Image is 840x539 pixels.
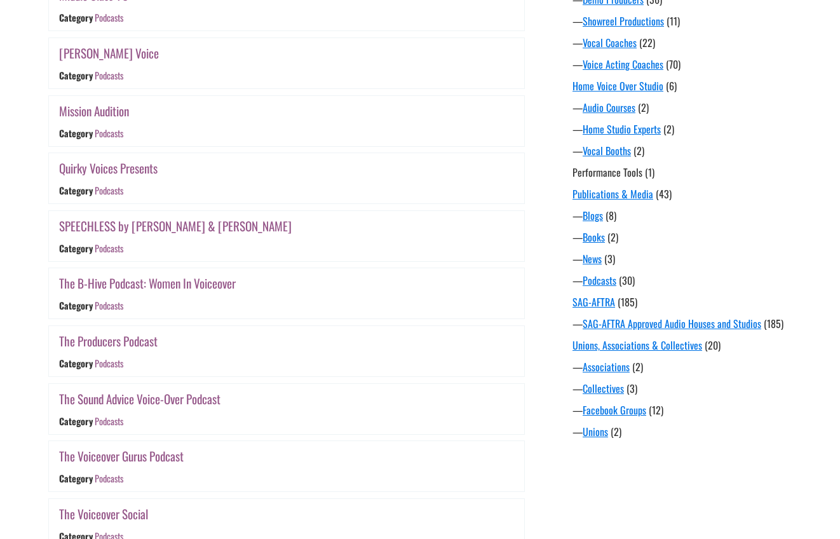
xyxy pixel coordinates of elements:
a: Collectives [583,381,624,396]
a: Voice Acting Coaches [583,57,663,72]
span: (43) [656,186,672,201]
div: — [572,381,801,396]
a: The Voiceover Gurus Podcast [59,447,184,465]
a: SPEECHLESS by [PERSON_NAME] & [PERSON_NAME] [59,217,292,235]
a: SAG-AFTRA [572,294,615,310]
div: — [572,35,801,50]
a: Podcasts [95,184,123,197]
a: Podcasts [95,357,123,370]
div: — [572,402,801,418]
span: (185) [618,294,637,310]
div: — [572,121,801,137]
div: — [572,57,801,72]
span: (1) [645,165,654,180]
div: — [572,229,801,245]
a: News [583,251,602,266]
a: SAG-AFTRA Approved Audio Houses and Studios [583,316,761,331]
a: Podcasts [95,299,123,313]
div: Category [59,184,93,197]
a: Vocal Coaches [583,35,637,50]
div: — [572,143,801,158]
span: (185) [764,316,783,331]
a: Unions [583,424,608,439]
span: (3) [604,251,615,266]
div: — [572,273,801,288]
div: — [572,251,801,266]
a: Books [583,229,605,245]
a: Facebook Groups [583,402,646,418]
div: Category [59,357,93,370]
span: (70) [666,57,681,72]
div: — [572,359,801,374]
a: Podcasts [95,242,123,255]
div: Category [59,472,93,485]
a: Podcasts [95,472,123,485]
a: Vocal Booths [583,143,631,158]
span: (30) [619,273,635,288]
span: (2) [633,143,644,158]
a: Showreel Productions [583,13,664,29]
a: Podcasts [95,414,123,428]
span: (2) [638,100,649,115]
a: Podcasts [95,126,123,140]
a: Blogs [583,208,603,223]
a: Associations [583,359,630,374]
a: Audio Courses [583,100,635,115]
span: (2) [611,424,621,439]
div: — [572,13,801,29]
a: Home Voice Over Studio [572,78,663,93]
span: (11) [667,13,680,29]
span: (2) [663,121,674,137]
a: The Producers Podcast [59,332,158,350]
div: Category [59,414,93,428]
a: [PERSON_NAME] Voice [59,44,159,62]
a: The Voiceover Social [59,505,148,523]
a: Mission Audition [59,102,129,120]
a: Unions, Associations & Collectives [572,338,702,353]
div: Category [59,299,93,313]
a: Quirky Voices Presents [59,159,158,177]
span: (20) [705,338,721,353]
a: The B-Hive Podcast: Women In Voiceover [59,274,236,292]
a: The Sound Advice Voice-Over Podcast [59,390,220,408]
a: Performance Tools [572,165,642,180]
div: Category [59,126,93,140]
div: — [572,208,801,223]
div: Category [59,69,93,82]
span: (12) [649,402,663,418]
span: (6) [666,78,677,93]
div: — [572,424,801,439]
span: (8) [606,208,616,223]
a: Home Studio Experts [583,121,661,137]
a: Podcasts [95,11,123,24]
div: — [572,100,801,115]
a: Podcasts [583,273,616,288]
span: (2) [632,359,643,374]
a: Podcasts [95,69,123,82]
span: (3) [627,381,637,396]
div: Category [59,242,93,255]
span: (2) [607,229,618,245]
span: (22) [639,35,655,50]
div: — [572,316,801,331]
div: Category [59,11,93,24]
a: Publications & Media [572,186,653,201]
